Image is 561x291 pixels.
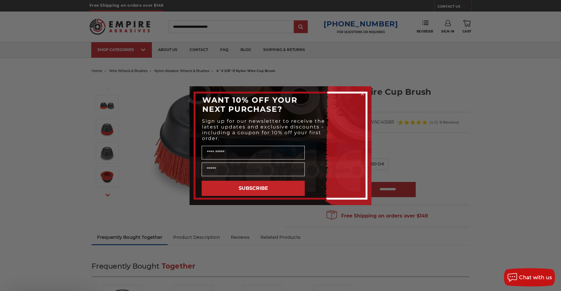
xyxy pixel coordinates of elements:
[519,275,552,280] span: Chat with us
[202,181,305,196] button: SUBSCRIBE
[504,268,555,286] button: Chat with us
[359,91,365,97] button: Close dialog
[202,95,297,114] span: WANT 10% OFF YOUR NEXT PURCHASE?
[202,118,325,141] span: Sign up for our newsletter to receive the latest updates and exclusive discounts - including a co...
[202,163,305,176] input: Email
